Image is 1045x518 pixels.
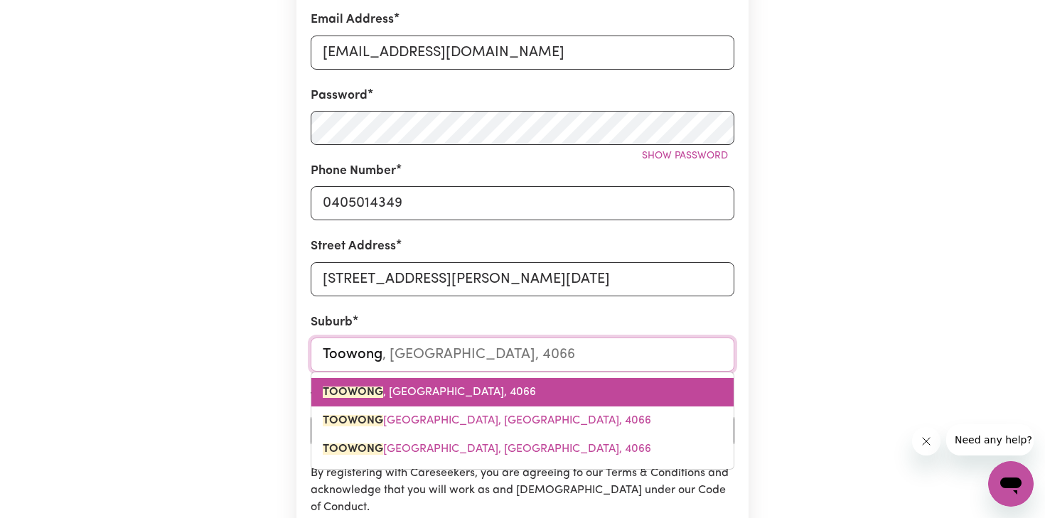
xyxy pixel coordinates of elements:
span: , [GEOGRAPHIC_DATA], 4066 [323,387,536,398]
a: TOOWONG, Queensland, 4066 [311,378,734,406]
label: Email Address [311,11,394,29]
a: TOOWONG DC, Queensland, 4066 [311,435,734,463]
span: Show password [642,151,728,161]
p: By registering with Careseekers, you are agreeing to our Terms & Conditions and acknowledge that ... [311,465,734,516]
input: e.g. 221B Victoria St [311,262,734,296]
iframe: Close message [912,427,940,455]
mark: TOOWONG [323,443,383,455]
label: Street Address [311,237,396,256]
a: TOOWONG BC, Queensland, 4066 [311,406,734,435]
span: [GEOGRAPHIC_DATA], [GEOGRAPHIC_DATA], 4066 [323,443,651,455]
input: e.g. daniela.d88@gmail.com [311,36,734,70]
label: Phone Number [311,162,396,180]
label: Suburb [311,313,353,332]
iframe: Message from company [946,424,1034,455]
input: e.g. 0412 345 678 [311,186,734,220]
button: Show password [636,145,734,167]
label: Password [311,87,368,105]
div: menu-options [311,372,734,470]
iframe: Button to launch messaging window [988,461,1034,507]
input: e.g. North Bondi, New South Wales [311,338,734,372]
mark: TOOWONG [323,387,383,398]
mark: TOOWONG [323,415,383,426]
span: [GEOGRAPHIC_DATA], [GEOGRAPHIC_DATA], 4066 [323,415,651,426]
